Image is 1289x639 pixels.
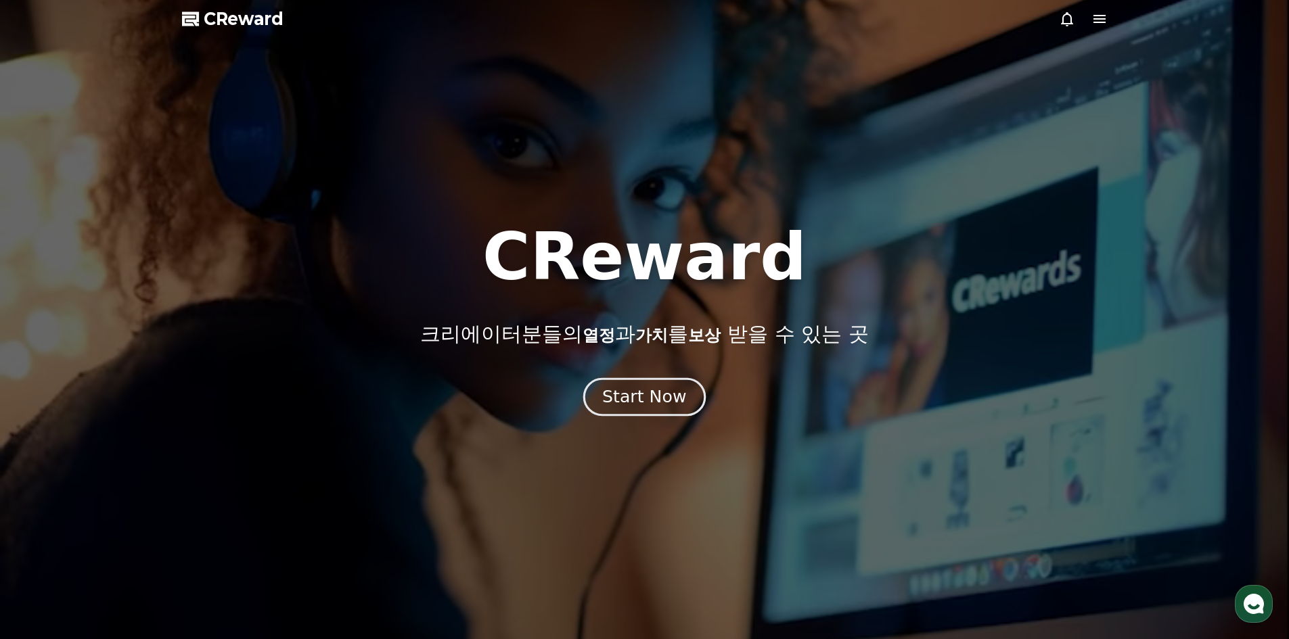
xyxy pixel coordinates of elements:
[43,449,51,460] span: 홈
[420,322,868,346] p: 크리에이터분들의 과 를 받을 수 있는 곳
[583,326,615,345] span: 열정
[635,326,668,345] span: 가치
[89,429,175,463] a: 대화
[482,224,807,289] h1: CReward
[204,8,284,30] span: CReward
[602,385,686,408] div: Start Now
[175,429,260,463] a: 설정
[209,449,225,460] span: 설정
[586,392,703,405] a: Start Now
[583,377,706,416] button: Start Now
[4,429,89,463] a: 홈
[182,8,284,30] a: CReward
[124,450,140,460] span: 대화
[688,326,721,345] span: 보상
